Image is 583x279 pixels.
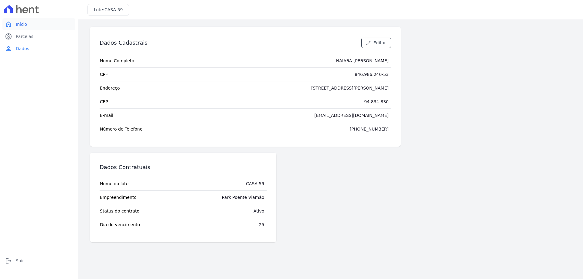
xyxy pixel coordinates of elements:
i: home [5,21,12,28]
div: 846.986.240-53 [355,71,389,77]
a: homeInício [2,18,75,30]
span: Dados [16,46,29,52]
span: CEP [100,99,108,105]
span: Dia do vencimento [100,222,140,228]
span: Número de Telefone [100,126,142,132]
span: Nome Completo [100,58,134,64]
span: Parcelas [16,33,33,39]
span: Editar [373,40,386,46]
i: person [5,45,12,52]
div: CASA 59 [246,181,264,187]
i: logout [5,257,12,264]
h3: Lote: [94,7,123,13]
span: Status do contrato [100,208,139,214]
a: Editar [361,38,391,48]
span: Endereço [100,85,120,91]
div: 94.834-830 [364,99,389,105]
span: Início [16,21,27,27]
div: NAIARA [PERSON_NAME] [336,58,389,64]
div: [EMAIL_ADDRESS][DOMAIN_NAME] [314,112,389,118]
a: paidParcelas [2,30,75,43]
span: CPF [100,71,108,77]
div: Park Poente Viamão [222,194,264,200]
h3: Dados Cadastrais [100,39,148,46]
a: personDados [2,43,75,55]
span: E-mail [100,112,113,118]
span: Nome do lote [100,181,128,187]
a: logoutSair [2,255,75,267]
div: [PHONE_NUMBER] [350,126,389,132]
div: [STREET_ADDRESS][PERSON_NAME] [311,85,389,91]
div: Ativo [254,208,264,214]
span: Empreendimento [100,194,137,200]
div: 25 [259,222,264,228]
h3: Dados Contratuais [100,164,150,171]
i: paid [5,33,12,40]
span: CASA 59 [104,7,123,12]
span: Sair [16,258,24,264]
